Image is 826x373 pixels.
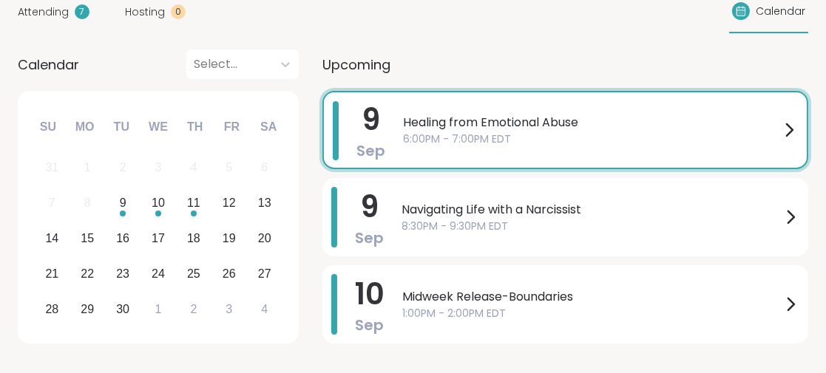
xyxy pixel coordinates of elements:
div: Su [32,111,64,143]
div: 18 [187,228,200,248]
div: 10 [152,193,165,213]
span: 1:00PM - 2:00PM EDT [402,306,782,321]
span: Midweek Release-Boundaries [402,288,782,306]
div: 25 [187,264,200,284]
div: month 2025-09 [34,150,282,326]
div: Th [179,111,211,143]
div: Choose Tuesday, September 23rd, 2025 [107,258,139,290]
div: 13 [258,193,271,213]
div: Choose Sunday, September 28th, 2025 [36,293,68,325]
div: 7 [49,193,55,213]
span: Navigating Life with a Narcissist [402,201,782,219]
div: We [142,111,175,143]
div: Choose Friday, September 12th, 2025 [213,188,245,219]
div: 12 [223,193,236,213]
span: Calendar [18,55,79,75]
span: Sep [356,140,385,161]
div: Not available Monday, September 8th, 2025 [72,188,104,219]
div: 4 [261,299,268,319]
span: 9 [362,99,380,140]
div: 29 [81,299,94,319]
span: 6:00PM - 7:00PM EDT [403,131,780,147]
div: 1 [155,299,162,319]
div: Choose Saturday, September 13th, 2025 [248,188,280,219]
div: Not available Friday, September 5th, 2025 [213,152,245,184]
div: 19 [223,228,236,248]
div: Sa [252,111,285,143]
span: Sep [356,315,385,335]
div: Not available Thursday, September 4th, 2025 [178,152,210,184]
div: 17 [152,228,165,248]
div: 5 [226,157,232,177]
div: 3 [155,157,162,177]
div: 21 [45,264,58,284]
div: 3 [226,299,232,319]
span: 9 [360,186,379,227]
div: Choose Friday, October 3rd, 2025 [213,293,245,325]
div: Not available Wednesday, September 3rd, 2025 [143,152,175,184]
div: 24 [152,264,165,284]
span: Upcoming [322,55,390,75]
div: Choose Thursday, September 25th, 2025 [178,258,210,290]
div: Choose Monday, September 22nd, 2025 [72,258,104,290]
div: Choose Tuesday, September 16th, 2025 [107,223,139,255]
span: Hosting [125,4,165,20]
div: 22 [81,264,94,284]
div: Not available Saturday, September 6th, 2025 [248,152,280,184]
div: 16 [116,228,129,248]
div: 4 [190,157,197,177]
div: 6 [261,157,268,177]
div: 8 [84,193,91,213]
span: Healing from Emotional Abuse [403,114,780,131]
div: 2 [120,157,126,177]
div: 1 [84,157,91,177]
div: Choose Friday, September 19th, 2025 [213,223,245,255]
span: 8:30PM - 9:30PM EDT [402,219,782,234]
div: Choose Thursday, October 2nd, 2025 [178,293,210,325]
div: 15 [81,228,94,248]
div: 20 [258,228,271,248]
div: 7 [75,4,89,19]
div: Choose Saturday, September 27th, 2025 [248,258,280,290]
div: Choose Thursday, September 11th, 2025 [178,188,210,219]
span: Attending [18,4,69,20]
div: 11 [187,193,200,213]
div: 31 [45,157,58,177]
div: Choose Saturday, September 20th, 2025 [248,223,280,255]
div: Choose Wednesday, September 24th, 2025 [143,258,175,290]
div: Choose Tuesday, September 30th, 2025 [107,293,139,325]
div: Choose Sunday, September 14th, 2025 [36,223,68,255]
span: 10 [355,273,385,315]
div: Choose Wednesday, September 17th, 2025 [143,223,175,255]
div: 14 [45,228,58,248]
div: 0 [171,4,186,19]
div: 9 [120,193,126,213]
div: Choose Saturday, October 4th, 2025 [248,293,280,325]
div: 30 [116,299,129,319]
div: 26 [223,264,236,284]
div: Not available Sunday, August 31st, 2025 [36,152,68,184]
div: Choose Monday, September 15th, 2025 [72,223,104,255]
div: Choose Wednesday, October 1st, 2025 [143,293,175,325]
div: Fr [215,111,248,143]
div: Not available Tuesday, September 2nd, 2025 [107,152,139,184]
div: 28 [45,299,58,319]
div: Mo [68,111,101,143]
span: Sep [355,227,384,248]
div: Tu [105,111,138,143]
div: Choose Sunday, September 21st, 2025 [36,258,68,290]
div: Choose Friday, September 26th, 2025 [213,258,245,290]
div: Choose Thursday, September 18th, 2025 [178,223,210,255]
div: Choose Tuesday, September 9th, 2025 [107,188,139,219]
div: Choose Wednesday, September 10th, 2025 [143,188,175,219]
div: Not available Monday, September 1st, 2025 [72,152,104,184]
div: Choose Monday, September 29th, 2025 [72,293,104,325]
div: Not available Sunday, September 7th, 2025 [36,188,68,219]
div: 23 [116,264,129,284]
div: 2 [190,299,197,319]
div: 27 [258,264,271,284]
